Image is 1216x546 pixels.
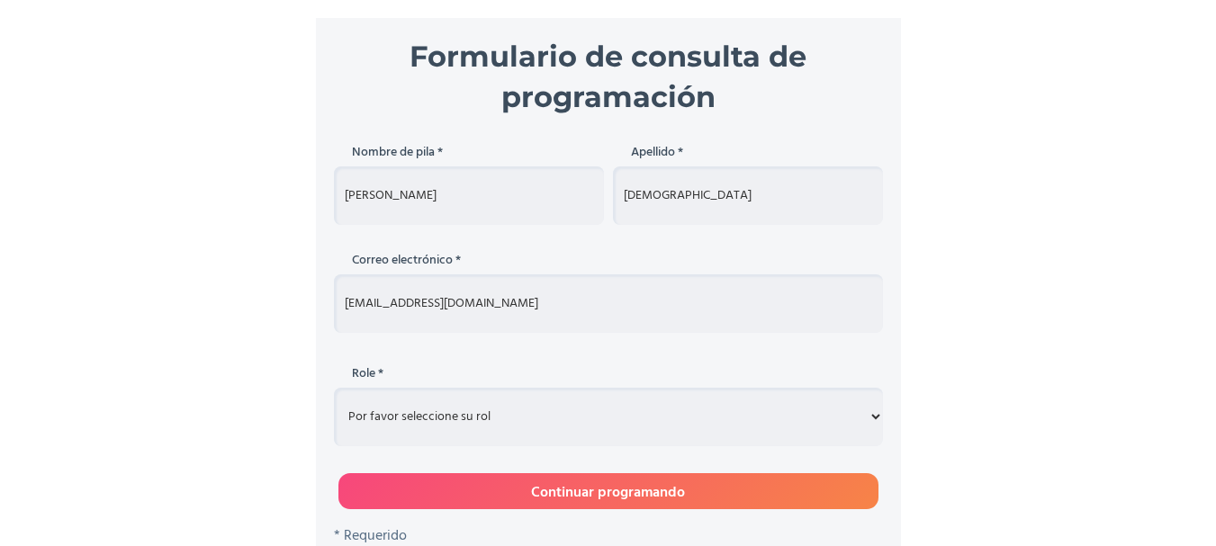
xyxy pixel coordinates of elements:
font: Nombre de pila * [352,142,443,163]
font: Formulario de consulta de programación [410,39,806,114]
font: Role * [352,363,383,384]
input: por ejemplo, Smith [613,166,883,225]
font: Apellido * [631,142,683,163]
input: Continuar programando [338,473,878,509]
input: por ejemplo, Juan [334,166,604,225]
input: nombre@correo electrónico.com [334,274,883,333]
font: Correo electrónico * [352,250,461,271]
